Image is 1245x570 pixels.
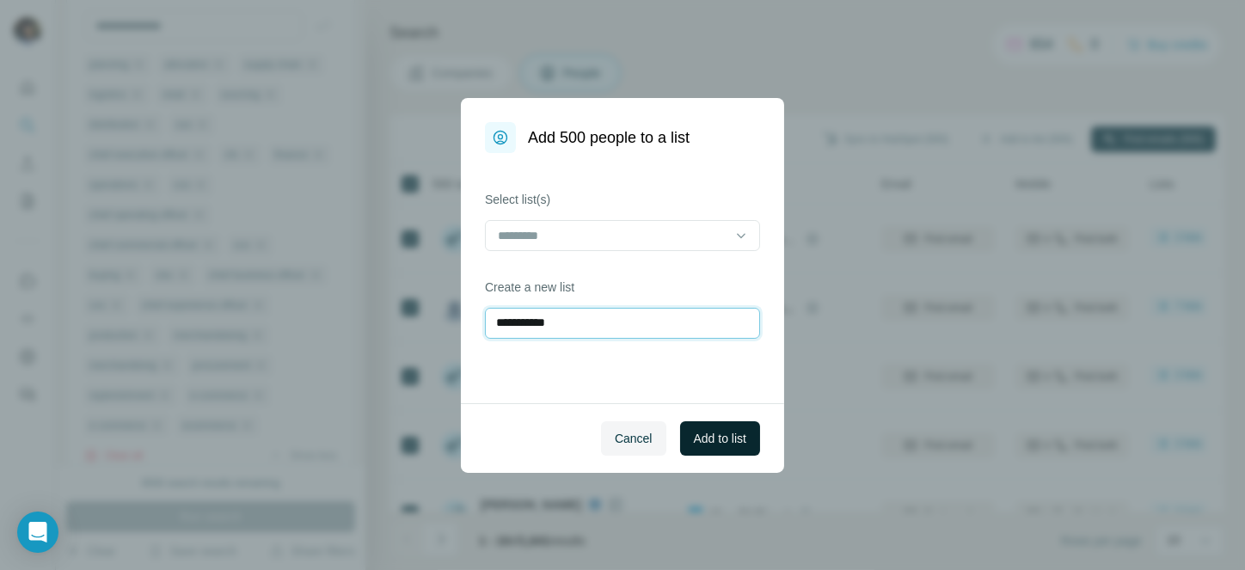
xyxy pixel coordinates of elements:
[485,191,760,208] label: Select list(s)
[615,430,653,447] span: Cancel
[694,430,746,447] span: Add to list
[601,421,666,456] button: Cancel
[485,279,760,296] label: Create a new list
[17,512,58,553] div: Open Intercom Messenger
[680,421,760,456] button: Add to list
[528,126,690,150] h1: Add 500 people to a list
